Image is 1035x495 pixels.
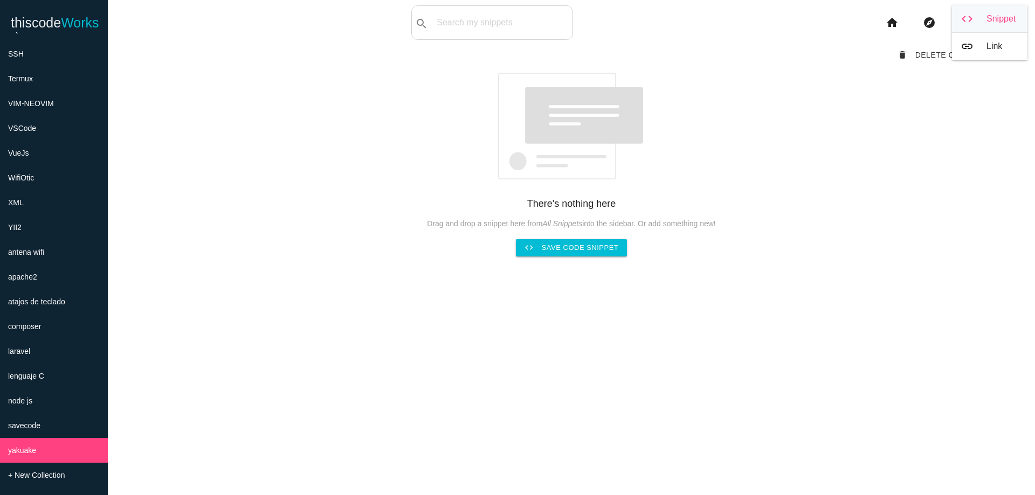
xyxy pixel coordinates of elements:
a: codeSave code snippet [516,239,627,256]
span: atajos de teclado [8,297,65,306]
span: yakuake [8,446,36,455]
span: VSCode [8,124,36,133]
span: antena wifi [8,248,44,256]
span: apache2 [8,273,37,281]
span: savecode [8,421,40,430]
span: lenguaje C [8,372,44,380]
button: search [412,6,431,39]
i: search [415,6,428,41]
span: Termux [8,74,33,83]
a: Delete Collection [889,45,1008,65]
span: YII2 [8,223,22,232]
a: thiscodeWorks [11,5,99,40]
span: VIM-NEOVIM [8,99,54,108]
i: explore [923,5,936,40]
input: Search my snippets [431,11,572,34]
span: WifiOtic [8,173,34,182]
span: node js [8,396,32,405]
span: composer [8,322,41,331]
span: XML [8,198,24,207]
i: All Snippets [542,219,582,228]
i: link [961,40,974,52]
a: codeSnippet [952,5,1027,32]
span: VueJs [8,149,29,157]
strong: There's nothing here [527,198,616,209]
a: linkLink [952,33,1027,60]
i: code [525,239,534,256]
span: + New Collection [8,471,65,479]
span: Works [61,15,99,30]
i: home [886,5,899,40]
span: laravel [8,347,30,355]
i: delete [898,45,907,65]
p: Drag and drop a snippet here from into the sidebar. Or add something new! [140,219,1003,228]
span: SSH [8,50,24,58]
img: no-code-snippets.svg [496,73,646,180]
i: code [961,13,974,25]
